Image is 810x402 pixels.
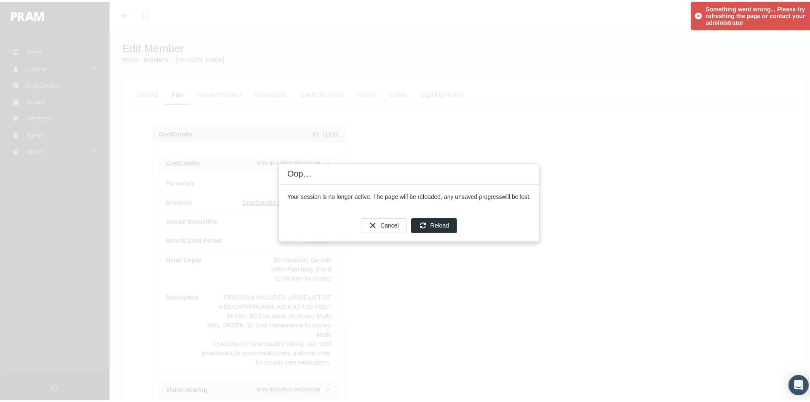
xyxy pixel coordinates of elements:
span: Reload [430,220,449,227]
b: will be lost. [502,192,531,198]
span: Cancel [380,220,399,227]
div: Cancel [361,217,407,231]
div: Open Intercom Messenger [789,373,809,394]
div: Oops... [287,166,313,178]
div: Your session is no longer active. The page will be reloaded, any unsaved progress [287,191,531,199]
div: Reload [411,217,457,231]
